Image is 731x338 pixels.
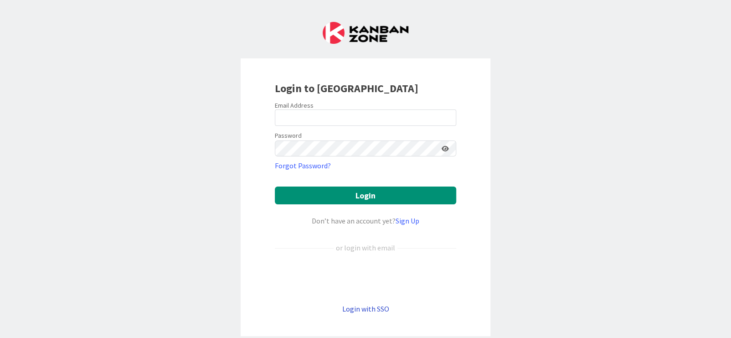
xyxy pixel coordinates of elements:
[334,242,397,253] div: or login with email
[396,216,419,225] a: Sign Up
[275,131,302,140] label: Password
[275,160,331,171] a: Forgot Password?
[323,22,408,44] img: Kanban Zone
[275,81,418,95] b: Login to [GEOGRAPHIC_DATA]
[270,268,461,288] iframe: Sign in with Google Button
[275,215,456,226] div: Don’t have an account yet?
[342,304,389,313] a: Login with SSO
[275,101,314,109] label: Email Address
[275,187,456,204] button: Login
